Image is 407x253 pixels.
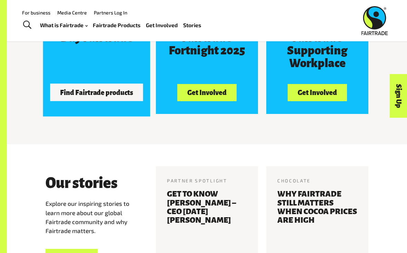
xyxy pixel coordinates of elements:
[43,10,150,117] a: Buy Fairtrade Find Fairtrade products
[156,12,258,114] a: Fairtrade Fortnight 2025 Get Involved
[40,20,88,30] a: What is Fairtrade
[46,199,140,235] p: Explore our inspiring stories to learn more about our global Fairtrade community and why Fairtrad...
[46,175,118,191] h3: Our stories
[19,17,36,34] a: Toggle Search
[93,20,140,30] a: Fairtrade Products
[57,10,87,15] a: Media Centre
[288,84,347,102] button: Get Involved
[22,10,50,15] a: For business
[167,178,227,183] span: Partner Spotlight
[279,31,356,70] h3: Fairtrade Supporting Workplace
[177,84,236,102] button: Get Involved
[361,6,388,35] img: Fairtrade Australia New Zealand logo
[94,10,127,15] a: Partners Log In
[183,20,201,30] a: Stories
[146,20,178,30] a: Get Involved
[167,190,247,250] h3: Get to know [PERSON_NAME] – CEO [DATE][PERSON_NAME]
[277,178,311,183] span: Chocolate
[169,31,245,57] h3: Fairtrade Fortnight 2025
[266,12,368,114] a: Fairtrade Supporting Workplace Get Involved
[277,190,357,250] h3: Why Fairtrade still matters when cocoa prices are high
[50,84,143,101] button: Find Fairtrade products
